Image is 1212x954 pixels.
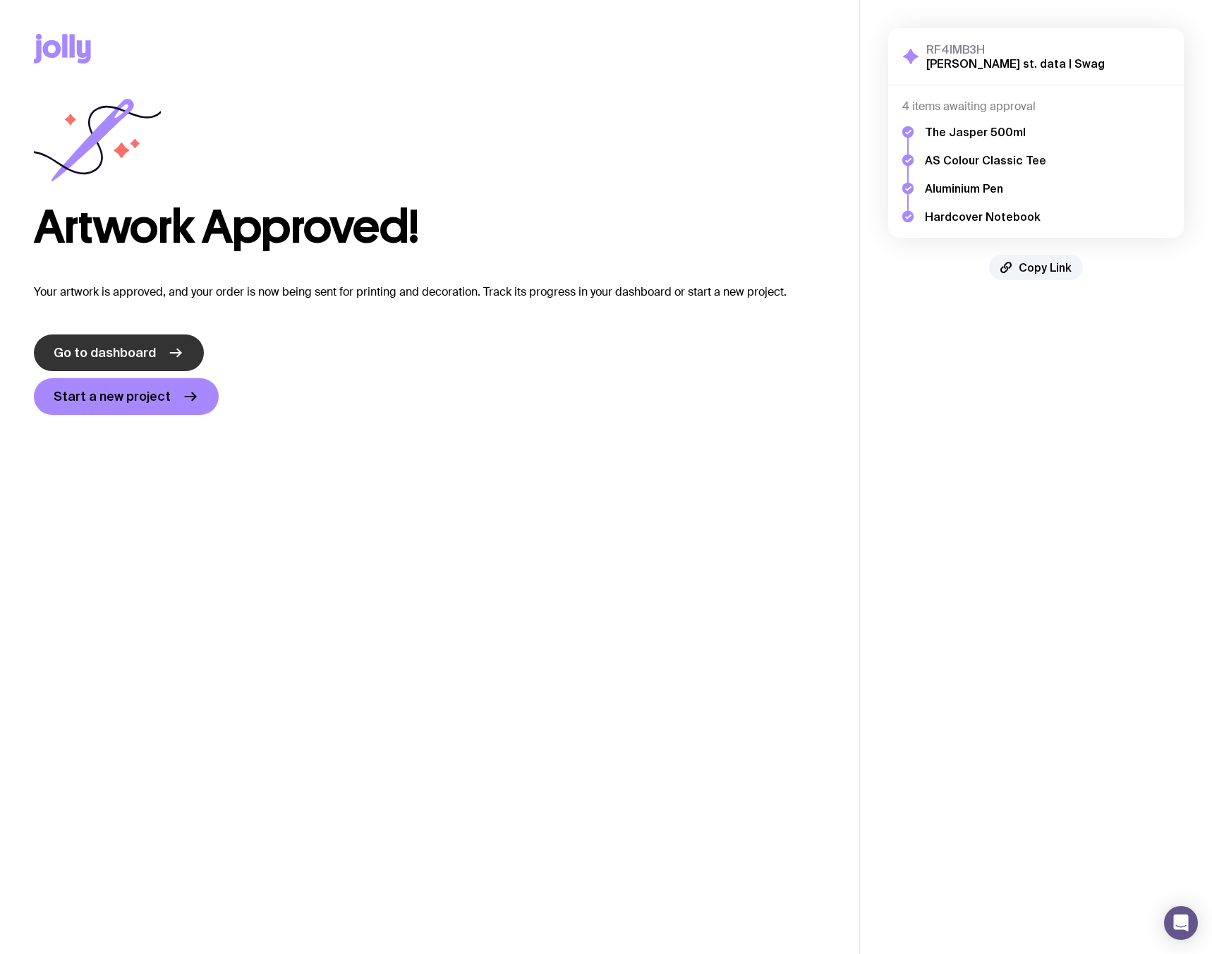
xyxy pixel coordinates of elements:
[926,42,1105,56] h3: RF4IMB3H
[925,153,1046,167] h5: AS Colour Classic Tee
[54,344,156,361] span: Go to dashboard
[926,56,1105,71] h2: [PERSON_NAME] st. data | Swag
[925,181,1046,195] h5: Aluminium Pen
[34,284,825,301] p: Your artwork is approved, and your order is now being sent for printing and decoration. Track its...
[1164,906,1198,940] div: Open Intercom Messenger
[925,125,1046,139] h5: The Jasper 500ml
[54,388,171,405] span: Start a new project
[902,99,1170,114] h4: 4 items awaiting approval
[1019,260,1072,274] span: Copy Link
[925,210,1046,224] h5: Hardcover Notebook
[34,378,219,415] a: Start a new project
[989,255,1083,280] button: Copy Link
[34,334,204,371] a: Go to dashboard
[34,205,825,250] h1: Artwork Approved!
